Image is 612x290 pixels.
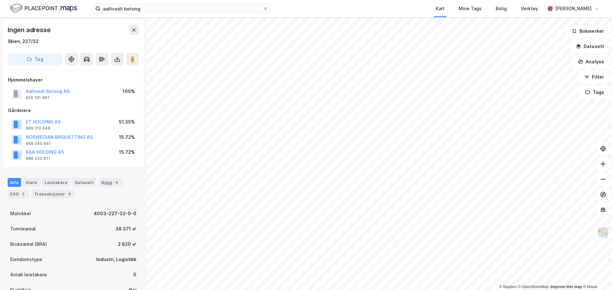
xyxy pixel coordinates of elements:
[8,38,39,45] div: Skien, 227/32
[436,5,445,12] div: Kart
[32,189,75,198] div: Transaksjoner
[8,107,139,114] div: Gårdeiere
[42,178,70,187] div: Leietakere
[496,5,507,12] div: Bolig
[119,118,135,126] div: 51.35%
[10,271,47,279] div: Antall leietakere
[20,191,26,197] div: 2
[499,285,517,289] a: Mapbox
[566,25,609,38] button: Bokmerker
[94,210,136,217] div: 4003-227-32-0-0
[96,256,136,263] div: Industri, Logistikk
[122,88,135,95] div: 100%
[26,126,50,131] div: 989 212 648
[571,40,609,53] button: Datasett
[8,25,52,35] div: Ingen adresse
[555,5,592,12] div: [PERSON_NAME]
[8,189,29,198] div: ESG
[115,225,136,233] div: 38 371 ㎡
[99,178,122,187] div: Bygg
[550,285,582,289] a: Improve this map
[518,285,549,289] a: OpenStreetMap
[572,55,609,68] button: Analyse
[10,3,77,14] img: logo.f888ab2527a4732fd821a326f86c7f29.svg
[8,178,21,187] div: Info
[10,225,36,233] div: Tomteareal
[521,5,538,12] div: Verktøy
[118,240,136,248] div: 2 820 ㎡
[66,191,73,197] div: 8
[10,240,47,248] div: Bruksareal (BRA)
[100,4,263,13] input: Søk på adresse, matrikkel, gårdeiere, leietakere eller personer
[579,71,609,83] button: Filter
[10,210,31,217] div: Matrikkel
[8,53,62,66] button: Tag
[113,179,120,186] div: 4
[459,5,482,12] div: Mine Tags
[26,95,50,100] div: 929 101 987
[72,178,96,187] div: Datasett
[26,141,51,146] div: 989 240 641
[597,227,609,239] img: Z
[119,148,135,156] div: 15.72%
[10,256,42,263] div: Eiendomstype
[580,259,612,290] iframe: Chat Widget
[119,133,135,141] div: 15.72%
[580,86,609,99] button: Tags
[26,156,50,161] div: 989 233 971
[24,178,40,187] div: Eiere
[133,271,136,279] div: 0
[8,76,139,84] div: Hjemmelshaver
